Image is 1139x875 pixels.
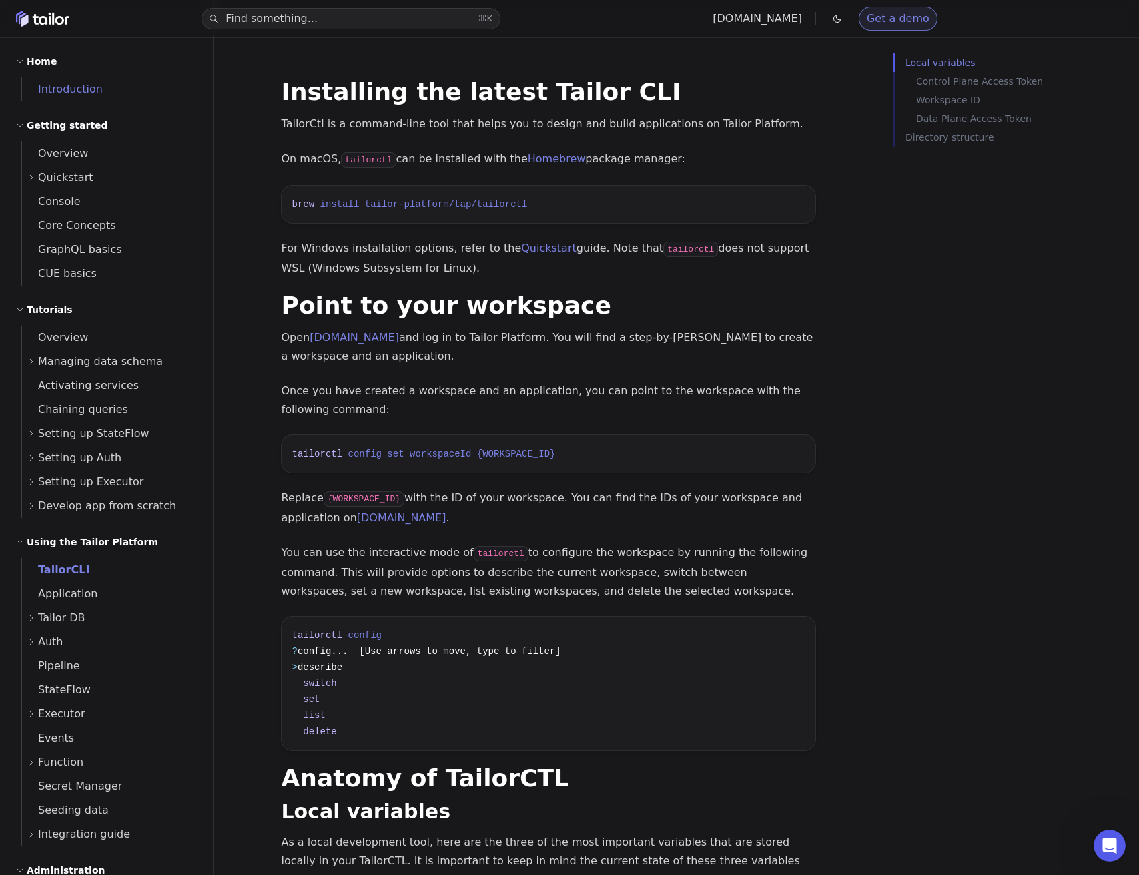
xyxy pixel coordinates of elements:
a: Workspace ID [916,91,1134,109]
span: Executor [38,705,85,723]
span: Activating services [22,379,139,392]
a: Events [22,726,197,750]
span: config... [Use arrows to move, type to filter] [298,646,561,657]
span: tailorctl [292,449,343,459]
h2: Home [27,53,57,69]
span: CUE basics [22,267,97,280]
span: set [303,694,320,705]
span: StateFlow [22,683,91,696]
a: StateFlow [22,678,197,702]
button: Find something...⌘K [202,8,500,29]
span: set [387,449,404,459]
span: Application [22,587,97,600]
span: Develop app from scratch [38,497,176,515]
p: You can use the interactive mode of to configure the workspace by running the following command. ... [282,543,815,601]
kbd: K [487,13,493,23]
span: delete [303,726,336,737]
span: describe [298,662,342,673]
a: GraphQL basics [22,238,197,262]
button: Toggle dark mode [829,11,845,27]
span: Setting up Executor [38,473,143,491]
a: [DOMAIN_NAME] [713,12,802,25]
span: Events [22,732,74,744]
h1: Anatomy of TailorCTL [282,766,815,790]
a: Core Concepts [22,214,197,238]
a: Introduction [22,77,197,101]
span: Chaining queries [22,403,128,416]
span: Pipeline [22,659,80,672]
p: TailorCtl is a command-line tool that helps you to design and build applications on Tailor Platform. [282,115,815,133]
code: tailorctl [663,242,718,257]
span: Secret Manager [22,780,122,792]
a: TailorCLI [22,558,197,582]
span: Auth [38,633,63,651]
h1: Point to your workspace [282,294,815,318]
h2: Tutorials [27,302,73,318]
span: Quickstart [38,168,93,187]
span: Setting up Auth [38,449,121,467]
span: GraphQL basics [22,243,122,256]
a: Console [22,190,197,214]
p: Once you have created a workspace and an application, you can point to the workspace with the fol... [282,382,815,419]
span: workspaceId [410,449,471,459]
span: Managing data schema [38,352,163,371]
a: Overview [22,141,197,166]
span: Introduction [22,83,103,95]
span: Overview [22,331,88,344]
span: TailorCLI [22,563,89,576]
iframe: Intercom live chat [1094,830,1126,862]
code: {WORKSPACE_ID} [324,491,404,507]
a: Pipeline [22,654,197,678]
a: Directory structure [905,128,1134,147]
p: For Windows installation options, refer to the guide. Note that does not support WSL (Windows Sub... [282,239,815,278]
span: Seeding data [22,804,109,816]
a: Quickstart [521,242,577,254]
span: > [292,662,298,673]
span: Tailor DB [38,609,85,627]
a: Local variables [905,53,1134,72]
a: Overview [22,326,197,350]
kbd: ⌘ [478,13,487,23]
a: Local variables [282,800,451,823]
a: Homebrew [528,152,586,165]
code: tailorctl [474,546,528,561]
a: [DOMAIN_NAME] [357,511,446,524]
span: ? [292,646,298,657]
a: Get a demo [859,7,937,31]
span: config [348,449,382,459]
span: Integration guide [38,825,130,844]
span: Console [22,195,81,208]
span: {WORKSPACE_ID} [477,449,556,459]
span: list [303,710,326,721]
span: tailorctl [292,630,343,641]
h1: Installing the latest Tailor CLI [282,80,815,104]
p: On macOS, can be installed with the package manager: [282,150,815,170]
h2: Using the Tailor Platform [27,534,158,550]
a: Chaining queries [22,398,197,422]
a: Seeding data [22,798,197,822]
span: tailor-platform/tap/tailorctl [365,199,528,210]
a: Activating services [22,374,197,398]
a: Secret Manager [22,774,197,798]
span: brew [292,199,315,210]
span: config [348,630,382,641]
a: Data Plane Access Token [916,109,1134,128]
a: Home [16,11,69,27]
span: Overview [22,147,88,160]
a: Control Plane Access Token [916,72,1134,91]
p: Replace with the ID of your workspace. You can find the IDs of your workspace and application on . [282,489,815,527]
span: install [320,199,360,210]
a: [DOMAIN_NAME] [310,331,399,344]
span: Setting up StateFlow [38,424,149,443]
h2: Getting started [27,117,108,133]
span: Core Concepts [22,219,116,232]
p: Open and log in to Tailor Platform. You will find a step-by-[PERSON_NAME] to create a workspace a... [282,328,815,366]
span: switch [303,678,336,689]
a: Application [22,582,197,606]
span: Function [38,753,83,772]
